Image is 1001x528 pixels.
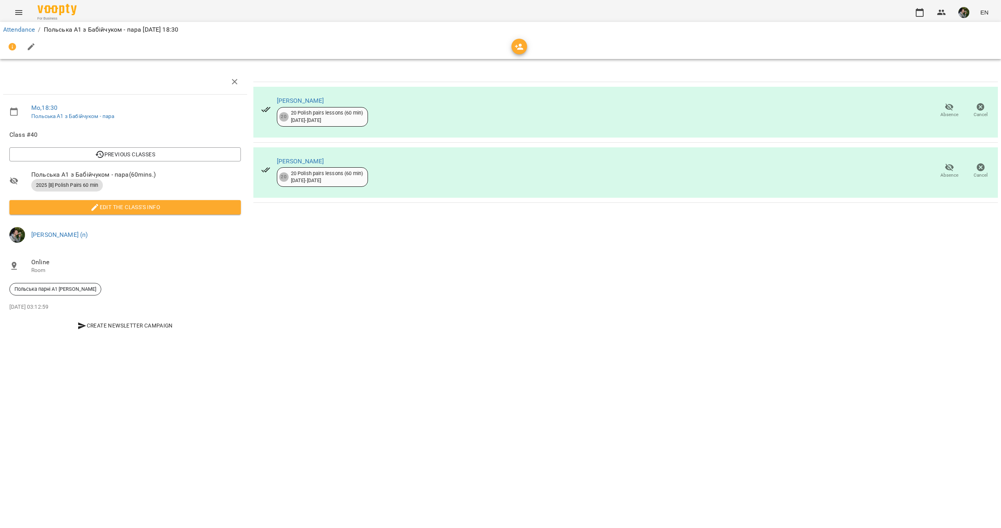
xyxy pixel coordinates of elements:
nav: breadcrumb [3,25,998,34]
a: [PERSON_NAME] (п) [31,231,88,238]
img: 70cfbdc3d9a863d38abe8aa8a76b24f3.JPG [9,227,25,243]
button: Absence [934,160,965,182]
button: Edit the class's Info [9,200,241,214]
span: Online [31,258,241,267]
img: Voopty Logo [38,4,77,15]
a: Attendance [3,26,35,33]
img: 70cfbdc3d9a863d38abe8aa8a76b24f3.JPG [958,7,969,18]
span: For Business [38,16,77,21]
span: Create Newsletter Campaign [13,321,238,330]
span: Польська А1 з Бабійчуком - пара ( 60 mins. ) [31,170,241,179]
button: Menu [9,3,28,22]
span: Previous Classes [16,150,235,159]
button: Absence [934,100,965,122]
span: Cancel [974,172,988,179]
span: Польська парні А1 [PERSON_NAME] [10,286,101,293]
span: Absence [940,172,958,179]
a: [PERSON_NAME] [277,97,324,104]
a: Польська А1 з Бабійчуком - пара [31,113,115,119]
button: Create Newsletter Campaign [9,319,241,333]
span: Absence [940,111,958,118]
div: 20 [279,172,289,182]
span: Class #40 [9,130,241,140]
div: Польська парні А1 [PERSON_NAME] [9,283,101,295]
p: Room [31,267,241,274]
span: 2025 [8] Polish Pairs 60 min [31,182,103,189]
div: 20 [279,112,289,122]
span: Cancel [974,111,988,118]
p: Польська А1 з Бабійчуком - пара [DATE] 18:30 [44,25,179,34]
li: / [38,25,40,34]
button: Cancel [965,160,996,182]
div: 20 Polish pairs lessons (60 min) [DATE] - [DATE] [291,109,363,124]
span: Edit the class's Info [16,202,235,212]
a: [PERSON_NAME] [277,158,324,165]
button: EN [977,5,992,20]
button: Previous Classes [9,147,241,161]
div: 20 Polish pairs lessons (60 min) [DATE] - [DATE] [291,170,363,184]
button: Cancel [965,100,996,122]
p: [DATE] 03:12:59 [9,303,241,311]
span: EN [980,8,988,16]
a: Mo , 18:30 [31,104,57,111]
